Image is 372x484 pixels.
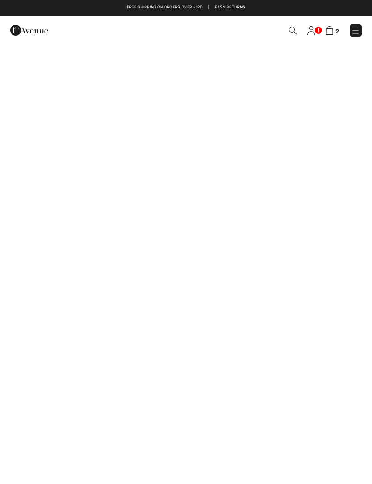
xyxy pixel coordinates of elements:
[307,26,315,35] img: My Info
[326,26,333,35] img: Shopping Bag
[10,21,48,39] img: 1ère Avenue
[326,25,339,36] a: 2
[335,28,339,35] span: 2
[127,4,203,11] a: Free shipping on orders over ₤120
[351,26,360,35] img: Menu
[215,4,246,11] a: Easy Returns
[10,25,48,34] a: 1ère Avenue
[208,4,209,11] span: |
[289,27,297,34] img: Search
